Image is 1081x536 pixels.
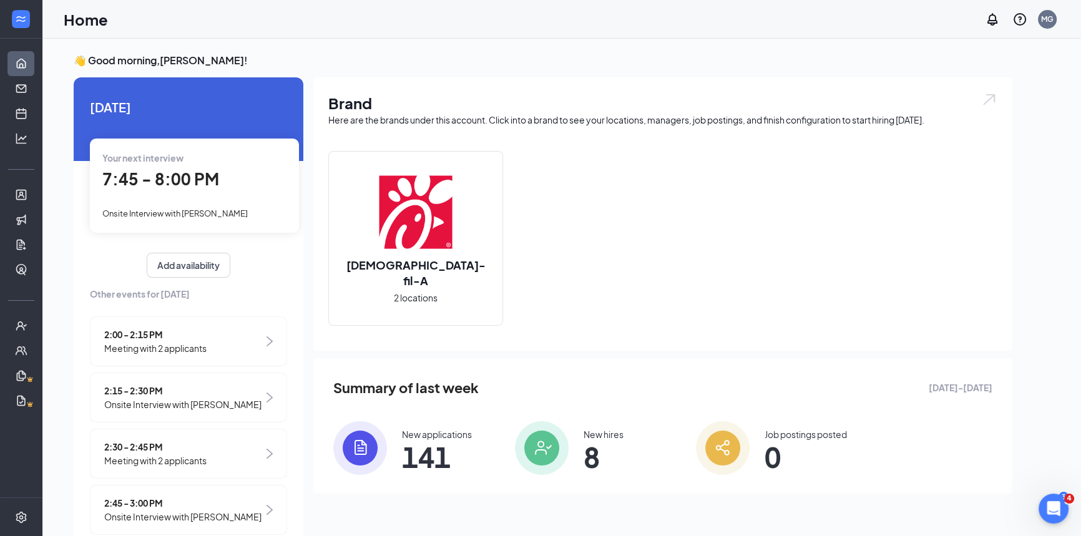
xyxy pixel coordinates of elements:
span: 2 locations [394,291,438,305]
h1: Home [64,9,108,30]
span: Meeting with 2 applicants [104,454,207,467]
span: 4 [1064,494,1074,504]
span: [DATE] [90,97,287,117]
span: 7:45 - 8:00 PM [102,168,219,189]
span: Your next interview [102,152,183,163]
h3: 👋 Good morning, [PERSON_NAME] ! [74,54,1012,67]
span: Meeting with 2 applicants [104,341,207,355]
span: 2:45 - 3:00 PM [104,496,262,510]
div: Job postings posted [765,428,847,441]
div: Here are the brands under this account. Click into a brand to see your locations, managers, job p... [328,114,997,126]
div: MG [1041,14,1054,24]
svg: Notifications [985,12,1000,27]
svg: Analysis [15,132,27,145]
iframe: Intercom live chat [1039,494,1069,524]
div: New hires [584,428,624,441]
svg: WorkstreamLogo [14,12,27,25]
h2: [DEMOGRAPHIC_DATA]-fil-A [329,257,502,288]
span: 8 [584,446,624,468]
img: Chick-fil-A [376,172,456,252]
div: 3 [1059,492,1069,502]
img: icon [515,421,569,475]
button: Add availability [147,253,230,278]
svg: UserCheck [15,319,27,332]
span: Summary of last week [333,377,479,399]
span: 0 [765,446,847,468]
img: icon [333,421,387,475]
div: New applications [402,428,472,441]
span: [DATE] - [DATE] [929,381,992,394]
h1: Brand [328,92,997,114]
img: icon [696,421,750,475]
span: 2:00 - 2:15 PM [104,328,207,341]
span: 141 [402,446,472,468]
span: Onsite Interview with [PERSON_NAME] [104,510,262,524]
span: Other events for [DATE] [90,287,287,301]
span: 2:30 - 2:45 PM [104,440,207,454]
svg: QuestionInfo [1012,12,1027,27]
svg: Settings [15,511,27,524]
span: Onsite Interview with [PERSON_NAME] [102,208,248,218]
span: 2:15 - 2:30 PM [104,384,262,397]
span: Onsite Interview with [PERSON_NAME] [104,397,262,411]
img: open.6027fd2a22e1237b5b06.svg [981,92,997,107]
